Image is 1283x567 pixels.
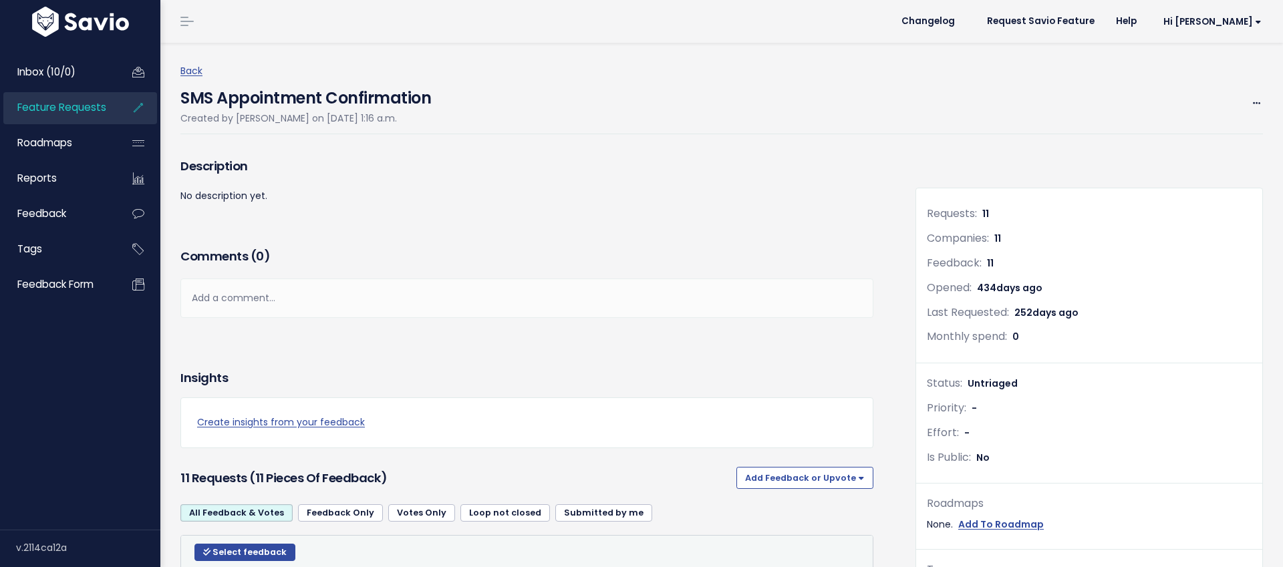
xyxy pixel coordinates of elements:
a: Reports [3,163,111,194]
div: None. [927,516,1252,533]
span: 0 [1012,330,1019,343]
span: 0 [256,248,264,264]
span: 434 [977,281,1042,295]
a: Tags [3,234,111,264]
button: Select feedback [194,544,295,561]
span: - [964,426,970,439]
span: 11 [994,232,1001,245]
span: Created by [PERSON_NAME] on [DATE] 1:16 a.m. [180,112,397,125]
span: Roadmaps [17,136,72,150]
a: Votes Only [388,504,455,522]
span: Tags [17,242,42,256]
a: Help [1105,11,1147,31]
a: Request Savio Feature [976,11,1105,31]
h4: SMS Appointment Confirmation [180,79,431,110]
p: No description yet. [180,188,873,204]
a: Create insights from your feedback [197,414,857,431]
span: Reports [17,171,57,185]
span: Hi [PERSON_NAME] [1163,17,1262,27]
span: Select feedback [212,546,287,558]
a: Feedback Only [298,504,383,522]
span: Monthly spend: [927,329,1007,344]
a: Back [180,64,202,77]
span: Inbox (10/0) [17,65,76,79]
span: Last Requested: [927,305,1009,320]
a: Inbox (10/0) [3,57,111,87]
a: Feedback form [3,269,111,300]
span: 11 [987,256,994,270]
span: Opened: [927,280,972,295]
h3: Description [180,157,873,176]
span: Companies: [927,230,989,246]
span: Feedback: [927,255,982,270]
a: Hi [PERSON_NAME] [1147,11,1272,32]
div: v.2114ca12a [16,530,160,565]
span: Is Public: [927,449,971,465]
a: All Feedback & Votes [180,504,293,522]
span: Feedback [17,206,66,220]
div: Roadmaps [927,494,1252,514]
span: Status: [927,375,962,391]
h3: Comments ( ) [180,247,873,266]
span: No [976,451,990,464]
span: Priority: [927,400,966,415]
span: Changelog [901,17,955,26]
div: Add a comment... [180,278,873,318]
button: Add Feedback or Upvote [736,467,873,488]
span: Requests: [927,206,977,221]
img: logo-white.9d6f32f41409.svg [29,7,132,37]
span: Feedback form [17,277,94,291]
h3: Insights [180,369,228,387]
span: Untriaged [968,377,1018,390]
a: Add To Roadmap [958,516,1044,533]
a: Feedback [3,198,111,229]
span: Effort: [927,425,959,440]
a: Submitted by me [555,504,652,522]
span: - [972,401,977,415]
span: days ago [996,281,1042,295]
span: days ago [1032,306,1079,319]
a: Loop not closed [460,504,550,522]
h3: 11 Requests (11 pieces of Feedback) [180,469,731,488]
span: Feature Requests [17,100,106,114]
span: 252 [1014,306,1079,319]
span: 11 [982,207,989,220]
a: Feature Requests [3,92,111,123]
a: Roadmaps [3,128,111,158]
